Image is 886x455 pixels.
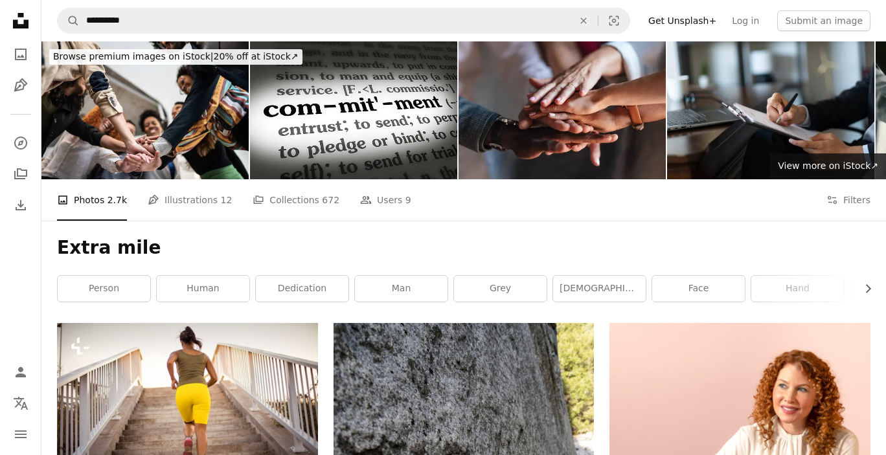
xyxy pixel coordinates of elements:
a: [DEMOGRAPHIC_DATA] [553,276,646,302]
div: Blocked (specific): div[data-ad="true"] [41,41,886,179]
a: human [157,276,249,302]
a: hand [751,276,844,302]
form: Find visuals sitewide [57,8,630,34]
span: View more on iStock ↗ [778,161,878,171]
a: View more on iStock↗ [770,153,886,179]
a: face [652,276,745,302]
a: Log in / Sign up [8,359,34,385]
h1: Extra mile [57,236,870,260]
span: Browse premium images on iStock | [53,51,213,61]
button: Submit an image [777,10,870,31]
span: 20% off at iStock ↗ [53,51,299,61]
a: person [58,276,150,302]
a: dedication [256,276,348,302]
button: Clear [569,8,598,33]
span: 12 [221,193,233,207]
a: Browse premium images on iStock|20% off at iStock↗ [41,41,310,72]
a: Photos [8,41,34,67]
a: Explore [8,130,34,156]
a: Users 9 [360,179,411,221]
button: Visual search [598,8,630,33]
img: Coworkers with stacked hands at the office [41,41,249,179]
img: Dictionary Commitment Black On White [250,41,457,179]
a: Download History [8,192,34,218]
span: 672 [322,193,339,207]
a: Collections 672 [253,179,339,221]
button: scroll list to the right [856,276,870,302]
a: Get Unsplash+ [641,10,724,31]
a: African woman jogging on the stairs. View from back. [57,404,318,416]
a: grey [454,276,547,302]
button: Language [8,390,34,416]
a: Log in [724,10,767,31]
a: man [355,276,448,302]
a: Illustrations [8,72,34,98]
img: unknown businessman prepares official document [667,41,874,179]
a: Illustrations 12 [148,179,232,221]
span: 9 [405,193,411,207]
button: Menu [8,421,34,447]
a: Collections [8,161,34,187]
img: Diverse Group of People Joining Hands in Unity [459,41,666,179]
button: Filters [826,179,870,221]
button: Search Unsplash [58,8,80,33]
